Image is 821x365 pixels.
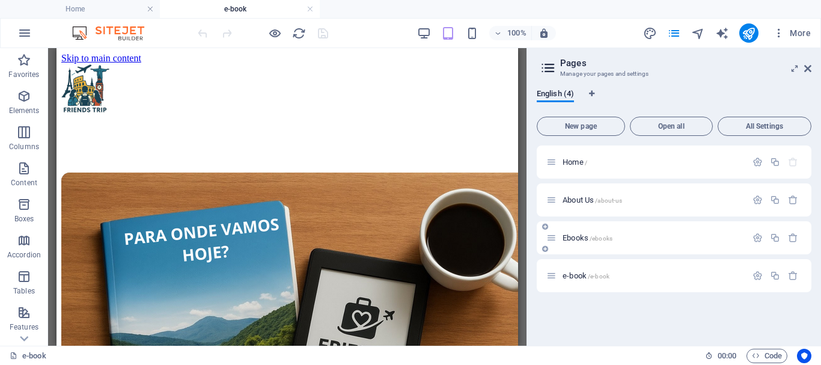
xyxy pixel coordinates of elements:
i: Navigator [691,26,705,40]
div: Settings [752,195,763,205]
button: More [768,23,816,43]
span: Code [752,349,782,363]
h3: Manage your pages and settings [560,69,787,79]
span: e-book [563,271,609,280]
div: Settings [752,157,763,167]
div: Remove [788,233,798,243]
p: Features [10,322,38,332]
button: publish [739,23,758,43]
button: pages [667,26,682,40]
button: text_generator [715,26,730,40]
div: Settings [752,233,763,243]
span: Ebooks [563,233,612,242]
div: Duplicate [770,271,780,281]
button: All Settings [718,117,811,136]
h4: e-book [160,2,320,16]
span: Open all [635,123,707,130]
a: Skip to main content [5,5,85,15]
div: e-book/e-book [559,272,746,280]
p: Accordion [7,250,41,260]
i: Pages (Ctrl+Alt+S) [667,26,681,40]
button: Usercentrics [797,349,811,363]
p: Columns [9,142,39,152]
button: reload [291,26,306,40]
span: English (4) [537,87,574,103]
span: New page [542,123,620,130]
button: New page [537,117,625,136]
span: /e-book [588,273,609,280]
span: /ebooks [590,235,612,242]
i: Reload page [292,26,306,40]
button: 100% [489,26,532,40]
i: Publish [742,26,755,40]
span: More [773,27,811,39]
div: Remove [788,271,798,281]
div: Home/ [559,158,746,166]
i: On resize automatically adjust zoom level to fit chosen device. [539,28,549,38]
i: Design (Ctrl+Alt+Y) [643,26,657,40]
div: Language Tabs [537,89,811,112]
div: Settings [752,271,763,281]
div: Duplicate [770,157,780,167]
div: The startpage cannot be deleted [788,157,798,167]
span: /about-us [595,197,622,204]
span: Click to open page [563,158,587,167]
div: About Us/about-us [559,196,746,204]
h6: Session time [705,349,737,363]
span: / [585,159,587,166]
div: Ebooks/ebooks [559,234,746,242]
h6: 100% [507,26,526,40]
button: Open all [630,117,713,136]
span: All Settings [723,123,806,130]
p: Boxes [14,214,34,224]
p: Elements [9,106,40,115]
button: navigator [691,26,706,40]
button: Click here to leave preview mode and continue editing [267,26,282,40]
button: design [643,26,658,40]
img: Editor Logo [69,26,159,40]
button: Code [746,349,787,363]
p: Content [11,178,37,188]
h2: Pages [560,58,811,69]
span: : [726,351,728,360]
div: Remove [788,195,798,205]
div: Duplicate [770,195,780,205]
p: Tables [13,286,35,296]
div: Duplicate [770,233,780,243]
p: Favorites [8,70,39,79]
i: AI Writer [715,26,729,40]
span: Click to open page [563,195,622,204]
a: Click to cancel selection. Double-click to open Pages [10,349,46,363]
span: 00 00 [718,349,736,363]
